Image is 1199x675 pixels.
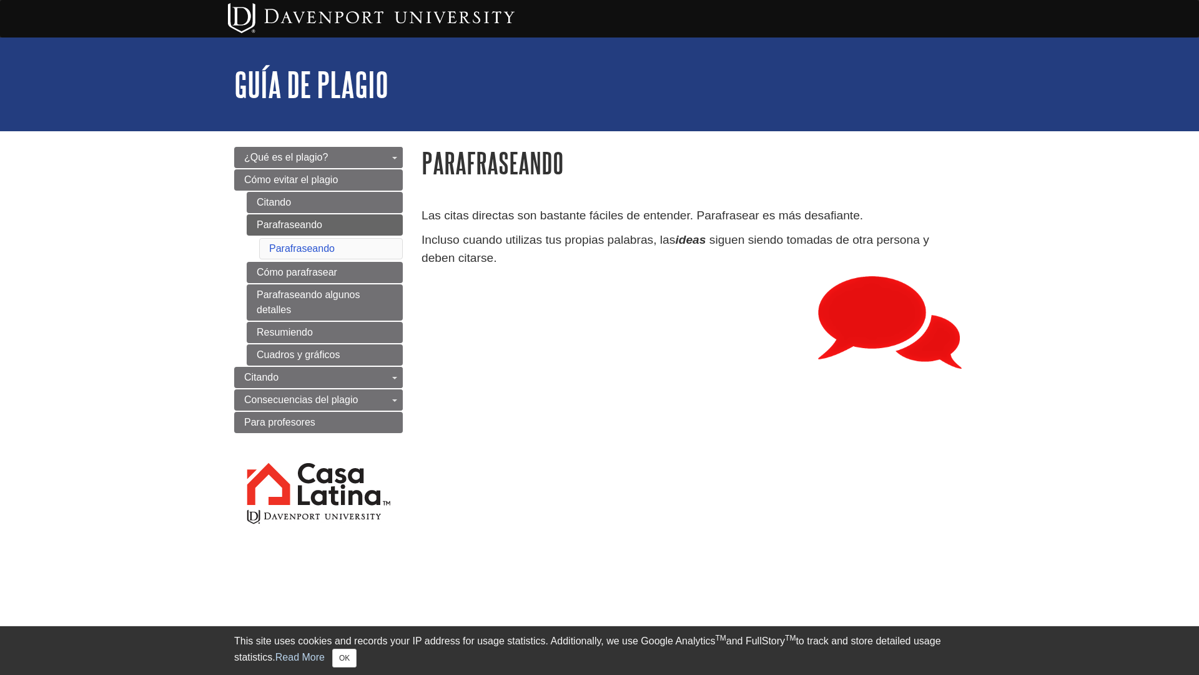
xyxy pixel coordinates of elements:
a: Parafraseando algunos detalles [247,284,403,321]
a: Citando [247,192,403,213]
a: ¿Qué es el plagio? [234,147,403,168]
p: Incluso cuando utilizas tus propias palabras, las siguen siendo tomadas de otra persona y deben c... [422,231,965,267]
sup: TM [785,634,796,642]
a: Parafraseando [247,214,403,236]
div: This site uses cookies and records your IP address for usage statistics. Additionally, we use Goo... [234,634,965,667]
a: Cómo parafrasear [247,262,403,283]
h1: Parafraseando [422,147,965,179]
a: Guía de plagio [234,65,388,104]
strong: ideas [675,233,706,246]
a: Read More [275,652,325,662]
a: Consecuencias del plagio [234,389,403,411]
span: Citando [244,372,279,382]
span: Para profesores [244,417,315,427]
sup: TM [715,634,726,642]
button: Close [332,649,357,667]
span: ¿Qué es el plagio? [244,152,328,162]
div: Guide Page Menu [234,147,403,547]
span: Consecuencias del plagio [244,394,358,405]
a: Parafraseando [269,243,335,254]
a: Para profesores [234,412,403,433]
a: Resumiendo [247,322,403,343]
a: Cuadros y gráficos [247,344,403,366]
a: Citando [234,367,403,388]
img: Davenport University [228,3,515,33]
a: Cómo evitar el plagio [234,169,403,191]
p: Las citas directas son bastante fáciles de entender. Parafrasear es más desafiante. [422,207,965,225]
span: Cómo evitar el plagio [244,174,338,185]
